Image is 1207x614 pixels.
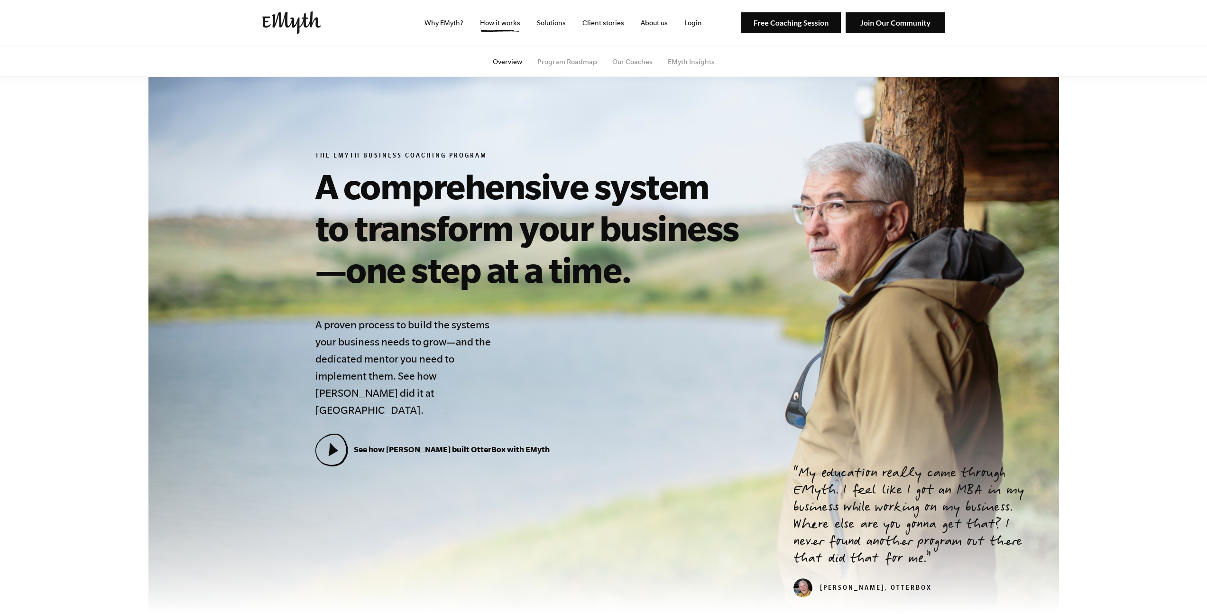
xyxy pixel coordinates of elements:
[846,12,945,34] img: Join Our Community
[537,58,597,65] a: Program Roadmap
[793,466,1036,568] p: My education really came through EMyth. I feel like I got an MBA in my business while working on ...
[315,316,498,419] h4: A proven process to build the systems your business needs to grow—and the dedicated mentor you ne...
[315,152,748,161] h6: The EMyth Business Coaching Program
[262,11,321,34] img: EMyth
[315,445,550,454] a: See how [PERSON_NAME] built OtterBox with EMyth
[612,58,653,65] a: Our Coaches
[793,585,932,593] cite: [PERSON_NAME], OtterBox
[793,578,812,597] img: Curt Richardson, OtterBox
[741,12,841,34] img: Free Coaching Session
[315,165,748,290] h1: A comprehensive system to transform your business—one step at a time.
[493,58,522,65] a: Overview
[668,58,715,65] a: EMyth Insights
